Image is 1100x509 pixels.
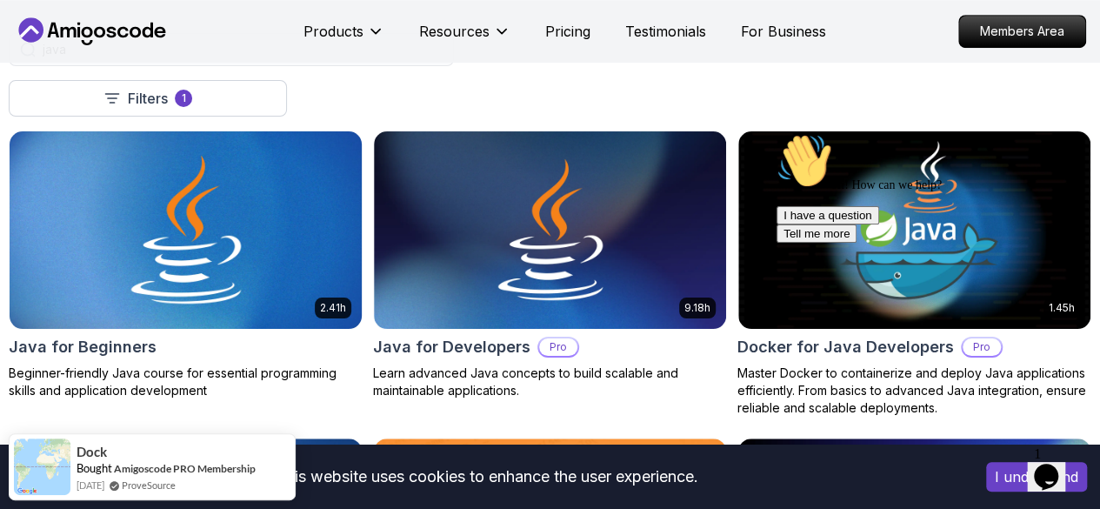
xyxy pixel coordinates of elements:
iframe: chat widget [1027,439,1083,492]
p: Learn advanced Java concepts to build scalable and maintainable applications. [373,365,727,399]
a: Testimonials [625,21,706,42]
span: Bought [77,461,112,475]
p: Resources [419,21,490,42]
p: Filters [128,88,168,109]
p: 2.41h [320,301,346,315]
button: Filters1 [9,80,287,117]
p: Master Docker to containerize and deploy Java applications efficiently. From basics to advanced J... [737,365,1091,417]
img: Docker for Java Developers card [738,131,1090,329]
div: 👋Hi! How can we help?I have a questionTell me more [7,7,320,117]
a: Pricing [545,21,590,42]
span: [DATE] [77,478,104,492]
p: Products [303,21,363,42]
span: Dock [77,445,107,459]
p: Beginner-friendly Java course for essential programming skills and application development [9,365,363,399]
div: This website uses cookies to enhance the user experience. [13,458,960,496]
button: Products [303,21,384,56]
button: Resources [419,21,510,56]
p: 9.18h [684,301,710,315]
img: provesource social proof notification image [14,439,70,495]
p: 1 [182,91,186,105]
a: Docker for Java Developers card1.45hDocker for Java DevelopersProMaster Docker to containerize an... [737,131,1091,417]
a: Java for Beginners card2.41hJava for BeginnersBeginner-friendly Java course for essential program... [9,131,363,399]
a: ProveSource [122,478,176,492]
button: Accept cookies [986,462,1087,492]
img: Java for Developers card [374,131,726,329]
h2: Java for Developers [373,335,530,359]
a: Java for Developers card9.18hJava for DevelopersProLearn advanced Java concepts to build scalable... [373,131,727,399]
button: I have a question [7,80,110,98]
a: Amigoscode PRO Membership [114,462,256,475]
h2: Docker for Java Developers [737,335,954,359]
button: Tell me more [7,98,87,117]
a: For Business [741,21,826,42]
p: Pro [539,338,577,356]
span: Hi! How can we help? [7,52,172,65]
img: Java for Beginners card [1,126,370,333]
a: Members Area [958,15,1086,48]
p: Members Area [959,16,1085,47]
img: :wave: [7,7,63,63]
iframe: chat widget [770,126,1083,431]
h2: Java for Beginners [9,335,157,359]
